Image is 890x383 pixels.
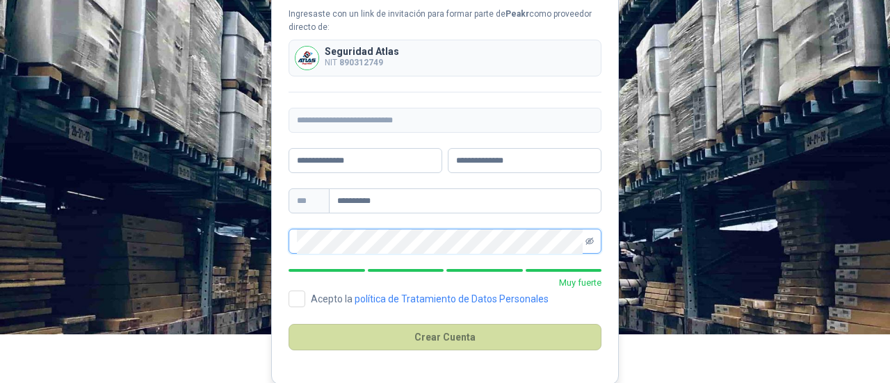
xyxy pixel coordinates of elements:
b: 890312749 [339,58,383,67]
button: Crear Cuenta [289,324,601,350]
img: Company Logo [296,47,318,70]
p: Muy fuerte [289,276,601,290]
div: Ingresaste con un link de invitación para formar parte de como proveedor directo de: [289,8,601,34]
a: política de Tratamiento de Datos Personales [355,293,549,304]
p: NIT [325,56,399,70]
span: Acepto la [305,294,554,304]
b: Peakr [505,9,529,19]
span: eye-invisible [585,237,594,245]
p: Seguridad Atlas [325,47,399,56]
